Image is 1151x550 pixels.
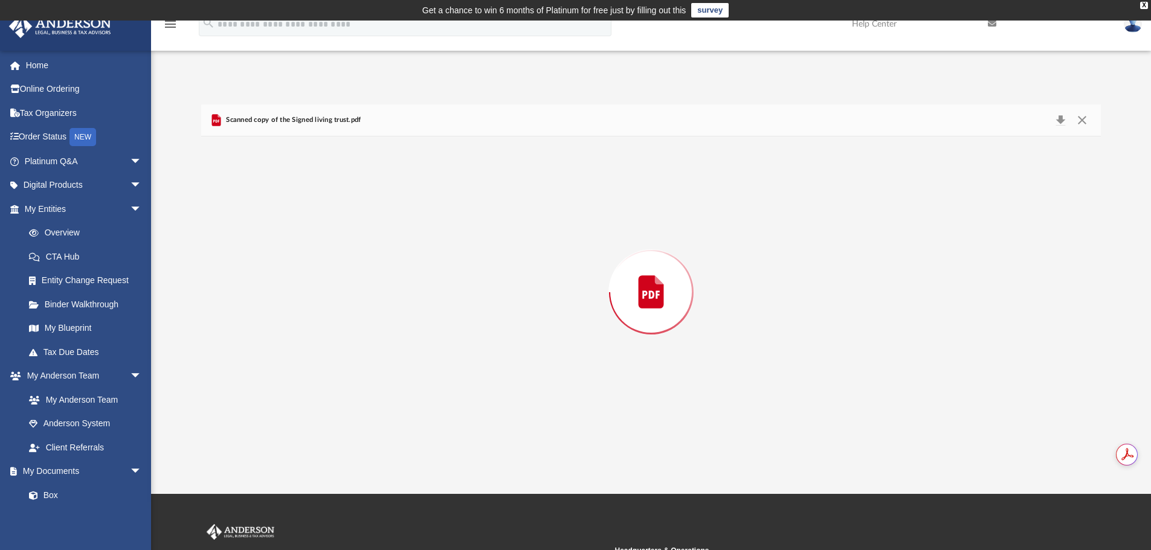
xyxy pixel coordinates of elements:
a: Box [17,483,148,507]
div: close [1140,2,1148,9]
img: User Pic [1124,15,1142,33]
a: My Anderson Teamarrow_drop_down [8,364,154,388]
a: Tax Organizers [8,101,160,125]
span: arrow_drop_down [130,364,154,389]
a: Platinum Q&Aarrow_drop_down [8,149,160,173]
i: menu [163,17,178,31]
div: Preview [201,104,1101,448]
div: Get a chance to win 6 months of Platinum for free just by filling out this [422,3,686,18]
div: NEW [69,128,96,146]
button: Download [1049,112,1071,129]
span: arrow_drop_down [130,149,154,174]
img: Anderson Advisors Platinum Portal [204,524,277,540]
a: My Entitiesarrow_drop_down [8,197,160,221]
a: Binder Walkthrough [17,292,160,316]
a: CTA Hub [17,245,160,269]
span: Scanned copy of the Signed living trust.pdf [224,115,361,126]
span: arrow_drop_down [130,197,154,222]
img: Anderson Advisors Platinum Portal [5,14,115,38]
a: Home [8,53,160,77]
a: My Blueprint [17,316,154,341]
a: Digital Productsarrow_drop_down [8,173,160,197]
a: menu [163,23,178,31]
a: Order StatusNEW [8,125,160,150]
a: Overview [17,221,160,245]
a: Client Referrals [17,435,154,459]
a: My Documentsarrow_drop_down [8,459,154,484]
a: survey [691,3,729,18]
a: My Anderson Team [17,388,148,412]
a: Meeting Minutes [17,507,154,531]
span: arrow_drop_down [130,459,154,484]
a: Entity Change Request [17,269,160,293]
button: Close [1071,112,1093,129]
a: Tax Due Dates [17,340,160,364]
span: arrow_drop_down [130,173,154,198]
a: Online Ordering [8,77,160,101]
a: Anderson System [17,412,154,436]
i: search [202,16,215,30]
